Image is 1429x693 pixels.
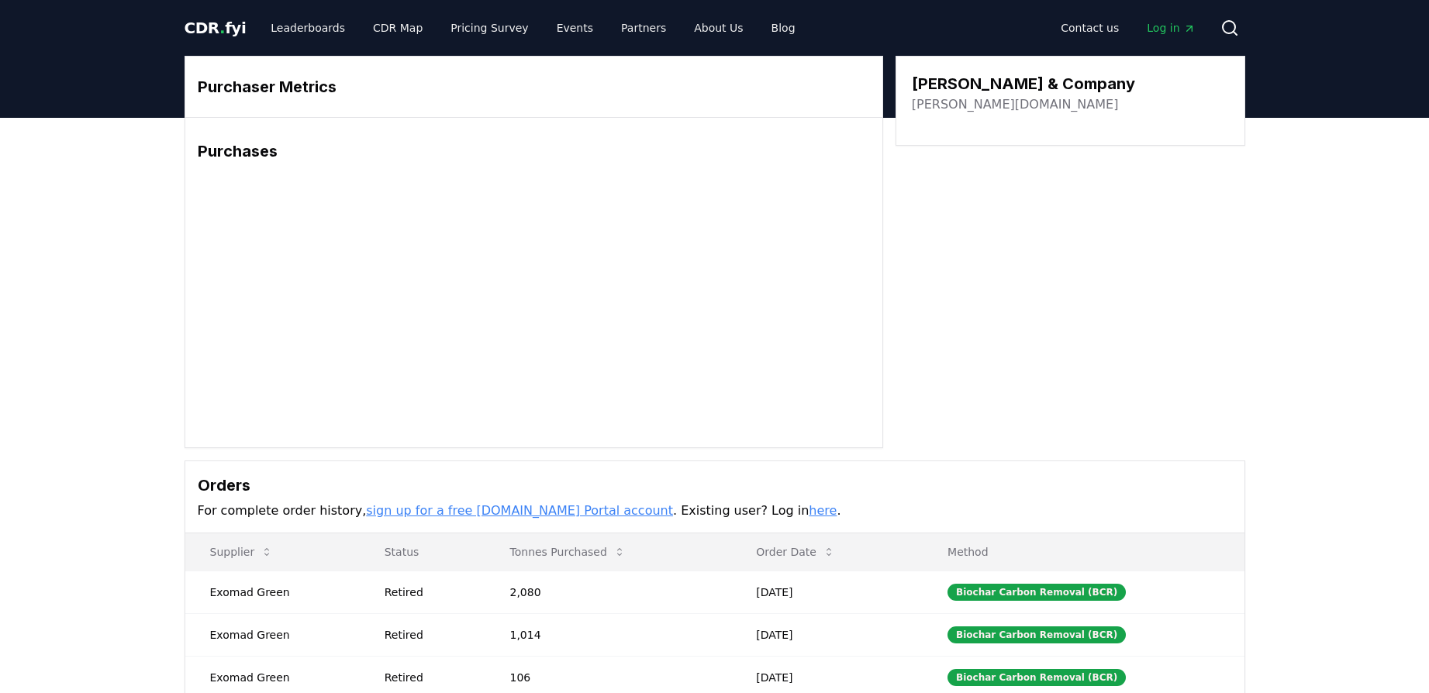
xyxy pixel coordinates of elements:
span: . [219,19,225,37]
td: [DATE] [731,613,923,656]
a: CDR Map [361,14,435,42]
h3: Purchases [198,140,870,163]
a: Events [544,14,606,42]
nav: Main [1048,14,1207,42]
a: About Us [682,14,755,42]
button: Tonnes Purchased [498,536,638,567]
td: 2,080 [485,571,732,613]
h3: [PERSON_NAME] & Company [912,72,1135,95]
td: 1,014 [485,613,732,656]
p: For complete order history, . Existing user? Log in . [198,502,1232,520]
td: [DATE] [731,571,923,613]
h3: Purchaser Metrics [198,75,870,98]
a: Leaderboards [258,14,357,42]
p: Status [372,544,473,560]
a: Pricing Survey [438,14,540,42]
a: sign up for a free [DOMAIN_NAME] Portal account [366,503,673,518]
div: Biochar Carbon Removal (BCR) [947,584,1126,601]
td: Exomad Green [185,613,360,656]
a: CDR.fyi [185,17,247,39]
td: Exomad Green [185,571,360,613]
div: Retired [385,584,473,600]
a: Blog [759,14,808,42]
div: Biochar Carbon Removal (BCR) [947,626,1126,643]
button: Order Date [744,536,847,567]
div: Retired [385,627,473,643]
div: Retired [385,670,473,685]
span: CDR fyi [185,19,247,37]
nav: Main [258,14,807,42]
span: Log in [1147,20,1195,36]
p: Method [935,544,1231,560]
a: Log in [1134,14,1207,42]
div: Biochar Carbon Removal (BCR) [947,669,1126,686]
a: [PERSON_NAME][DOMAIN_NAME] [912,95,1119,114]
a: here [809,503,837,518]
a: Contact us [1048,14,1131,42]
h3: Orders [198,474,1232,497]
button: Supplier [198,536,286,567]
a: Partners [609,14,678,42]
